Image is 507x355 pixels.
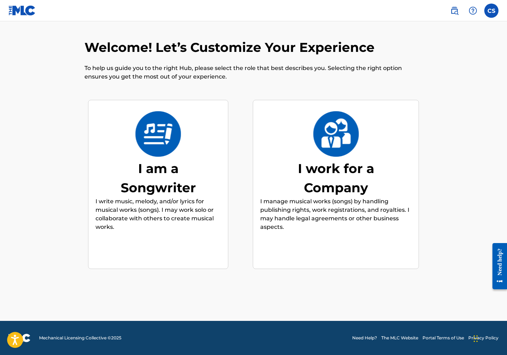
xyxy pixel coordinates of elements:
[84,64,422,81] p: To help us guide you to the right Hub, please select the role that best describes you. Selecting ...
[484,4,498,18] div: User Menu
[381,335,418,341] a: The MLC Website
[84,39,378,55] h2: Welcome! Let’s Customize Your Experience
[39,335,121,341] span: Mechanical Licensing Collective © 2025
[471,321,507,355] iframe: Chat Widget
[88,100,228,269] div: I am a SongwriterI am a SongwriterI write music, melody, and/or lyrics for musical works (songs)....
[466,4,480,18] div: Help
[253,100,419,269] div: I work for a CompanyI work for a CompanyI manage musical works (songs) by handling publishing rig...
[447,4,462,18] a: Public Search
[352,335,377,341] a: Need Help?
[313,111,359,157] img: I work for a Company
[9,334,31,342] img: logo
[135,111,181,157] img: I am a Songwriter
[422,335,464,341] a: Portal Terms of Use
[260,197,411,231] p: I manage musical works (songs) by handling publishing rights, work registrations, and royalties. ...
[283,159,389,197] div: I work for a Company
[105,159,212,197] div: I am a Songwriter
[474,328,478,349] div: Drag
[487,237,507,296] iframe: Resource Center
[468,335,498,341] a: Privacy Policy
[450,6,459,15] img: search
[469,6,477,15] img: help
[9,5,36,16] img: MLC Logo
[96,197,221,231] p: I write music, melody, and/or lyrics for musical works (songs). I may work solo or collaborate wi...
